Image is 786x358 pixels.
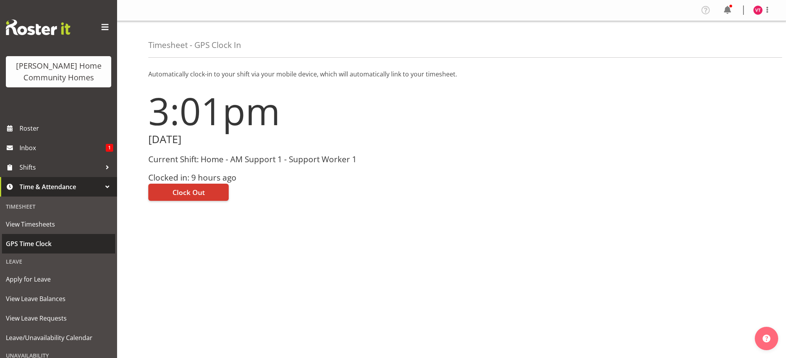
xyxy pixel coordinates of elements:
button: Clock Out [148,184,229,201]
span: Clock Out [172,187,205,197]
div: Leave [2,253,115,269]
img: help-xxl-2.png [763,335,770,342]
span: Apply for Leave [6,273,111,285]
img: Rosterit website logo [6,19,70,35]
span: Shifts [20,161,101,173]
h3: Current Shift: Home - AM Support 1 - Support Worker 1 [148,155,447,164]
span: 1 [106,144,113,152]
h1: 3:01pm [148,90,447,132]
span: View Leave Requests [6,312,111,324]
span: GPS Time Clock [6,238,111,250]
a: View Leave Requests [2,308,115,328]
h2: [DATE] [148,133,447,145]
span: Roster [20,122,113,134]
a: Leave/Unavailability Calendar [2,328,115,347]
h3: Clocked in: 9 hours ago [148,173,447,182]
span: Time & Attendance [20,181,101,193]
span: Inbox [20,142,106,154]
span: View Timesheets [6,218,111,230]
span: Leave/Unavailability Calendar [6,332,111,344]
div: [PERSON_NAME] Home Community Homes [14,60,103,83]
p: Automatically clock-in to your shift via your mobile device, which will automatically link to you... [148,69,755,79]
span: View Leave Balances [6,293,111,305]
div: Timesheet [2,198,115,214]
h4: Timesheet - GPS Clock In [148,41,241,50]
a: Apply for Leave [2,269,115,289]
img: vanessa-thornley8527.jpg [753,5,763,15]
a: View Leave Balances [2,289,115,308]
a: View Timesheets [2,214,115,234]
a: GPS Time Clock [2,234,115,253]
